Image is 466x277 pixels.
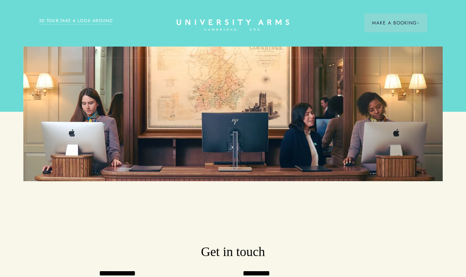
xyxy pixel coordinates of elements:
[372,19,419,26] span: Make a Booking
[177,19,289,31] a: Home
[39,17,113,24] a: 3D TOUR:TAKE A LOOK AROUND
[23,47,443,181] img: image-5623dd55eb3be5e1f220c14097a2109fa32372e4-2048x1119-jpg
[364,14,427,32] button: Make a BookingArrow icon
[417,22,419,24] img: Arrow icon
[97,243,369,260] h3: Get in touch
